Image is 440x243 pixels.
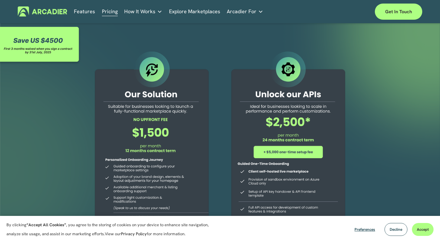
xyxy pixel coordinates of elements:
button: Preferences [350,223,380,236]
a: Privacy Policy [121,231,147,237]
p: By clicking , you agree to the storing of cookies on your device to enhance site navigation, anal... [6,220,216,238]
strong: “Accept All Cookies” [26,222,66,228]
img: Arcadier [18,6,67,16]
button: Accept [412,223,434,236]
span: Preferences [355,227,375,232]
span: Accept [417,227,429,232]
a: Pricing [102,6,118,16]
span: How It Works [124,7,155,16]
a: Features [74,6,95,16]
span: Arcadier For [227,7,256,16]
span: Decline [390,227,402,232]
a: folder dropdown [124,6,162,16]
a: folder dropdown [227,6,263,16]
button: Decline [385,223,407,236]
a: Get in touch [375,4,422,20]
a: Explore Marketplaces [169,6,220,16]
